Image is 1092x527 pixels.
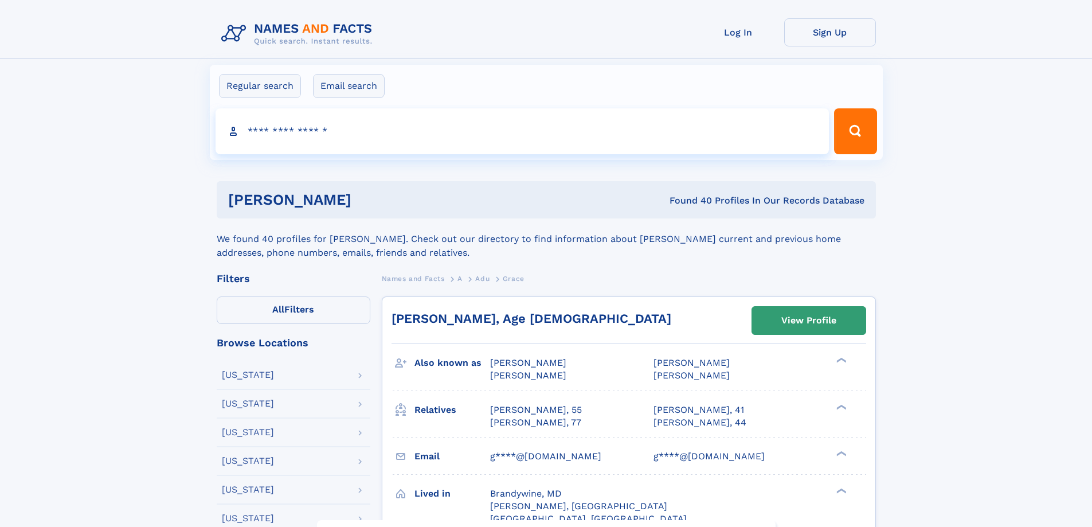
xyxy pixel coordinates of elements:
span: [PERSON_NAME] [490,370,566,381]
h3: Lived in [414,484,490,503]
span: [PERSON_NAME] [653,357,730,368]
span: [GEOGRAPHIC_DATA], [GEOGRAPHIC_DATA] [490,513,687,524]
span: [PERSON_NAME], [GEOGRAPHIC_DATA] [490,501,667,512]
div: ❯ [833,403,847,411]
div: [US_STATE] [222,428,274,437]
div: [US_STATE] [222,456,274,466]
div: We found 40 profiles for [PERSON_NAME]. Check out our directory to find information about [PERSON... [217,218,876,260]
h3: Also known as [414,353,490,373]
a: [PERSON_NAME], 77 [490,416,581,429]
span: A [457,275,463,283]
div: [US_STATE] [222,370,274,380]
a: Log In [692,18,784,46]
div: [US_STATE] [222,514,274,523]
label: Email search [313,74,385,98]
div: ❯ [833,450,847,457]
a: A [457,271,463,286]
a: [PERSON_NAME], 55 [490,404,582,416]
div: Found 40 Profiles In Our Records Database [510,194,864,207]
div: Browse Locations [217,338,370,348]
label: Regular search [219,74,301,98]
div: [US_STATE] [222,485,274,494]
span: Grace [503,275,525,283]
input: search input [216,108,829,154]
a: Adu [475,271,490,286]
a: Names and Facts [382,271,445,286]
div: [US_STATE] [222,399,274,408]
div: Filters [217,274,370,284]
img: Logo Names and Facts [217,18,382,49]
div: ❯ [833,357,847,364]
span: [PERSON_NAME] [653,370,730,381]
a: Sign Up [784,18,876,46]
span: [PERSON_NAME] [490,357,566,368]
h3: Relatives [414,400,490,420]
h1: [PERSON_NAME] [228,193,511,207]
label: Filters [217,296,370,324]
div: View Profile [781,307,836,334]
span: Brandywine, MD [490,488,562,499]
span: All [272,304,284,315]
a: [PERSON_NAME], Age [DEMOGRAPHIC_DATA] [392,311,671,326]
span: Adu [475,275,490,283]
a: View Profile [752,307,866,334]
h3: Email [414,447,490,466]
button: Search Button [834,108,876,154]
a: [PERSON_NAME], 41 [653,404,744,416]
div: ❯ [833,487,847,494]
a: [PERSON_NAME], 44 [653,416,746,429]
